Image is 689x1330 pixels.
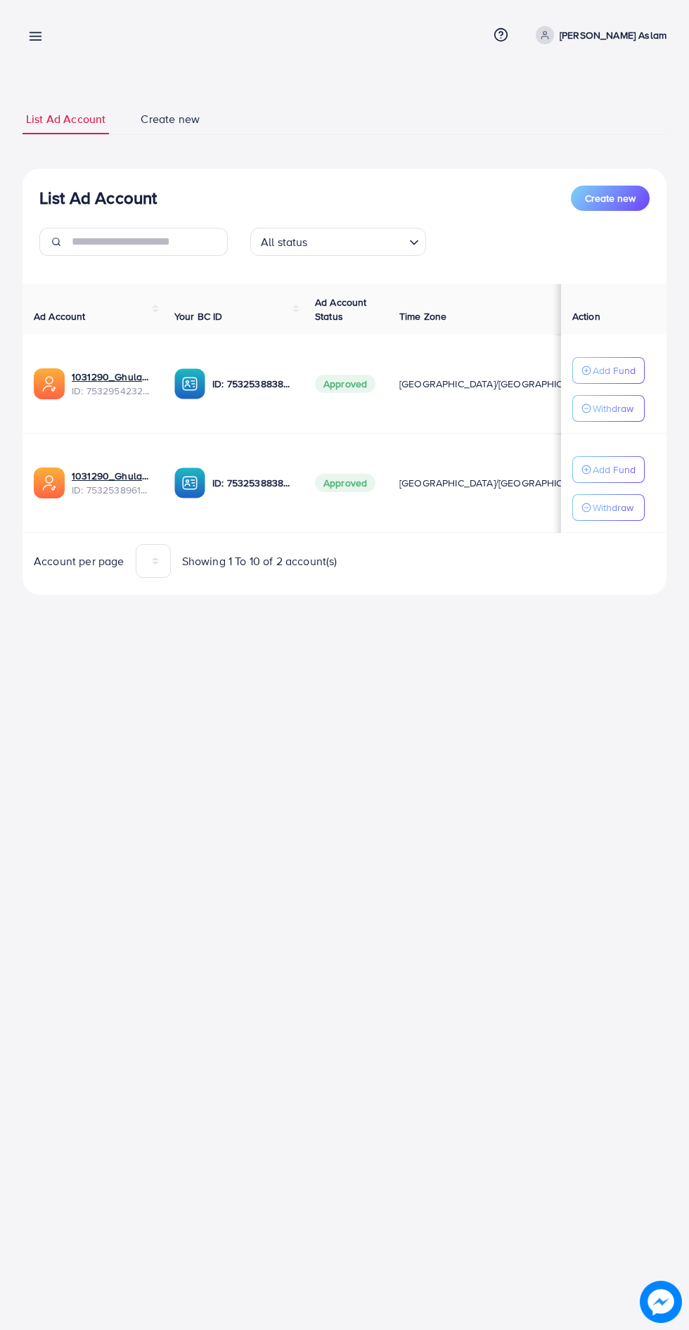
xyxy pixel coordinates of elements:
[572,456,645,483] button: Add Fund
[72,384,152,398] span: ID: 7532954232266326017
[572,494,645,521] button: Withdraw
[530,26,667,44] a: [PERSON_NAME] Aslam
[593,499,633,516] p: Withdraw
[315,474,375,492] span: Approved
[34,368,65,399] img: ic-ads-acc.e4c84228.svg
[250,228,426,256] div: Search for option
[312,229,404,252] input: Search for option
[39,188,157,208] h3: List Ad Account
[585,191,636,205] span: Create new
[34,309,86,323] span: Ad Account
[593,362,636,379] p: Add Fund
[174,368,205,399] img: ic-ba-acc.ded83a64.svg
[560,27,667,44] p: [PERSON_NAME] Aslam
[26,111,105,127] span: List Ad Account
[72,469,152,498] div: <span class='underline'>1031290_Ghulam Rasool Aslam_1753805901568</span></br>7532538961244635153
[34,553,124,569] span: Account per page
[593,400,633,417] p: Withdraw
[182,553,337,569] span: Showing 1 To 10 of 2 account(s)
[72,370,152,399] div: <span class='underline'>1031290_Ghulam Rasool Aslam 2_1753902599199</span></br>7532954232266326017
[399,309,446,323] span: Time Zone
[34,467,65,498] img: ic-ads-acc.e4c84228.svg
[72,370,152,384] a: 1031290_Ghulam Rasool Aslam 2_1753902599199
[315,295,367,323] span: Ad Account Status
[640,1281,682,1323] img: image
[72,469,152,483] a: 1031290_Ghulam Rasool Aslam_1753805901568
[141,111,200,127] span: Create new
[572,357,645,384] button: Add Fund
[572,395,645,422] button: Withdraw
[212,474,292,491] p: ID: 7532538838637019152
[572,309,600,323] span: Action
[212,375,292,392] p: ID: 7532538838637019152
[174,309,223,323] span: Your BC ID
[399,377,595,391] span: [GEOGRAPHIC_DATA]/[GEOGRAPHIC_DATA]
[593,461,636,478] p: Add Fund
[72,483,152,497] span: ID: 7532538961244635153
[258,232,311,252] span: All status
[571,186,650,211] button: Create new
[174,467,205,498] img: ic-ba-acc.ded83a64.svg
[399,476,595,490] span: [GEOGRAPHIC_DATA]/[GEOGRAPHIC_DATA]
[315,375,375,393] span: Approved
